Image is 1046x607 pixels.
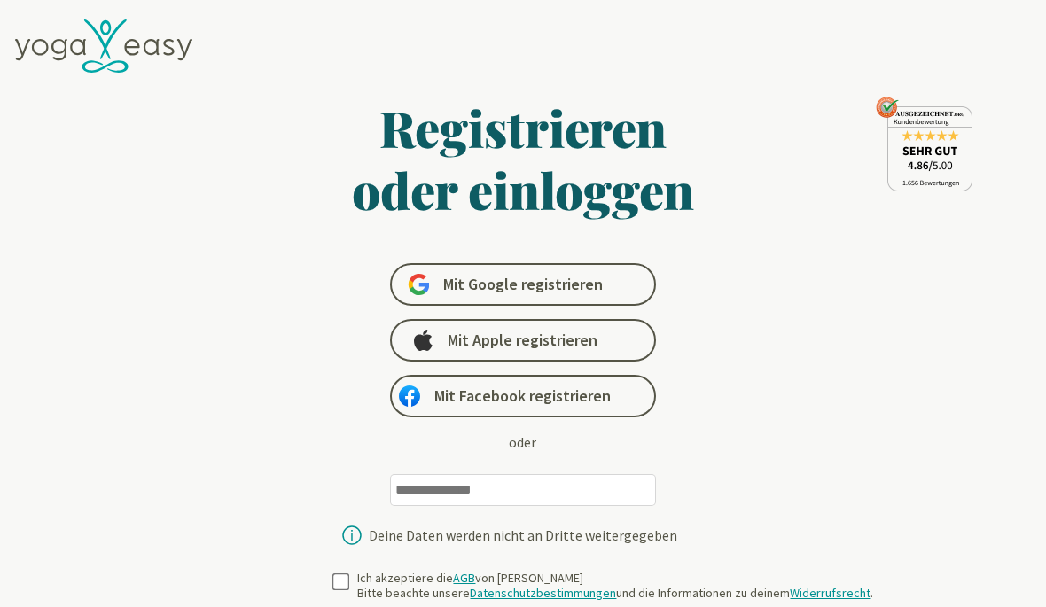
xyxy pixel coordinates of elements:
[509,432,536,453] div: oder
[448,330,597,351] span: Mit Apple registrieren
[390,263,656,306] a: Mit Google registrieren
[390,375,656,417] a: Mit Facebook registrieren
[790,585,870,601] a: Widerrufsrecht
[453,570,475,586] a: AGB
[390,319,656,362] a: Mit Apple registrieren
[470,585,616,601] a: Datenschutzbestimmungen
[357,571,873,602] div: Ich akzeptiere die von [PERSON_NAME] Bitte beachte unsere und die Informationen zu deinem .
[369,528,677,542] div: Deine Daten werden nicht an Dritte weitergegeben
[434,385,611,407] span: Mit Facebook registrieren
[180,97,866,221] h1: Registrieren oder einloggen
[443,274,603,295] span: Mit Google registrieren
[876,97,972,191] img: ausgezeichnet_seal.png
